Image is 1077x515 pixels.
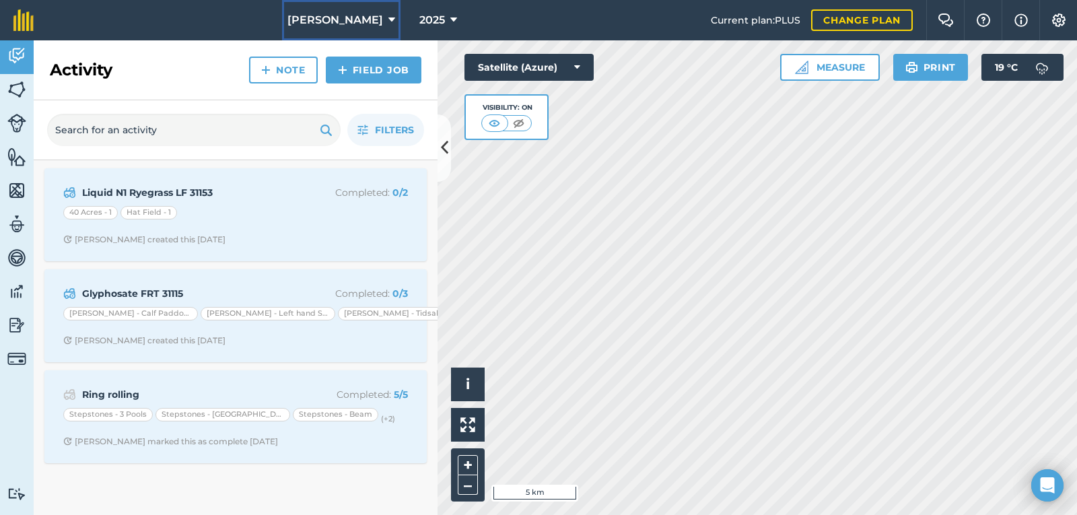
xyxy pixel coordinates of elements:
[63,235,72,244] img: Clock with arrow pointing clockwise
[63,285,76,302] img: svg+xml;base64,PD94bWwgdmVyc2lvbj0iMS4wIiBlbmNvZGluZz0idXRmLTgiPz4KPCEtLSBHZW5lcmF0b3I6IEFkb2JlIE...
[486,116,503,130] img: svg+xml;base64,PHN2ZyB4bWxucz0iaHR0cDovL3d3dy53My5vcmcvMjAwMC9zdmciIHdpZHRoPSI1MCIgaGVpZ2h0PSI0MC...
[995,54,1018,81] span: 19 ° C
[261,62,271,78] img: svg+xml;base64,PHN2ZyB4bWxucz0iaHR0cDovL3d3dy53My5vcmcvMjAwMC9zdmciIHdpZHRoPSIxNCIgaGVpZ2h0PSIyNC...
[7,79,26,100] img: svg+xml;base64,PHN2ZyB4bWxucz0iaHR0cDovL3d3dy53My5vcmcvMjAwMC9zdmciIHdpZHRoPSI1NiIgaGVpZ2h0PSI2MC...
[63,408,153,421] div: Stepstones - 3 Pools
[7,487,26,500] img: svg+xml;base64,PD94bWwgdmVyc2lvbj0iMS4wIiBlbmNvZGluZz0idXRmLTgiPz4KPCEtLSBHZW5lcmF0b3I6IEFkb2JlIE...
[780,54,880,81] button: Measure
[481,102,532,113] div: Visibility: On
[347,114,424,146] button: Filters
[375,123,414,137] span: Filters
[120,206,177,219] div: Hat Field - 1
[458,455,478,475] button: +
[82,185,296,200] strong: Liquid N1 Ryegrass LF 31153
[63,206,118,219] div: 40 Acres - 1
[711,13,800,28] span: Current plan : PLUS
[63,307,198,320] div: [PERSON_NAME] - Calf Paddock
[7,214,26,234] img: svg+xml;base64,PD94bWwgdmVyc2lvbj0iMS4wIiBlbmNvZGluZz0idXRmLTgiPz4KPCEtLSBHZW5lcmF0b3I6IEFkb2JlIE...
[905,59,918,75] img: svg+xml;base64,PHN2ZyB4bWxucz0iaHR0cDovL3d3dy53My5vcmcvMjAwMC9zdmciIHdpZHRoPSIxOSIgaGVpZ2h0PSIyNC...
[50,59,112,81] h2: Activity
[82,286,296,301] strong: Glyphosate FRT 31115
[1014,12,1028,28] img: svg+xml;base64,PHN2ZyB4bWxucz0iaHR0cDovL3d3dy53My5vcmcvMjAwMC9zdmciIHdpZHRoPSIxNyIgaGVpZ2h0PSIxNy...
[7,248,26,268] img: svg+xml;base64,PD94bWwgdmVyc2lvbj0iMS4wIiBlbmNvZGluZz0idXRmLTgiPz4KPCEtLSBHZW5lcmF0b3I6IEFkb2JlIE...
[510,116,527,130] img: svg+xml;base64,PHN2ZyB4bWxucz0iaHR0cDovL3d3dy53My5vcmcvMjAwMC9zdmciIHdpZHRoPSI1MCIgaGVpZ2h0PSI0MC...
[53,176,419,253] a: Liquid N1 Ryegrass LF 31153Completed: 0/240 Acres - 1Hat Field - 1Clock with arrow pointing clock...
[47,114,341,146] input: Search for an activity
[249,57,318,83] a: Note
[326,57,421,83] a: Field Job
[63,234,225,245] div: [PERSON_NAME] created this [DATE]
[981,54,1064,81] button: 19 °C
[155,408,290,421] div: Stepstones - [GEOGRAPHIC_DATA]
[419,12,445,28] span: 2025
[460,417,475,432] img: Four arrows, one pointing top left, one top right, one bottom right and the last bottom left
[63,437,72,446] img: Clock with arrow pointing clockwise
[7,147,26,167] img: svg+xml;base64,PHN2ZyB4bWxucz0iaHR0cDovL3d3dy53My5vcmcvMjAwMC9zdmciIHdpZHRoPSI1NiIgaGVpZ2h0PSI2MC...
[63,386,76,403] img: svg+xml;base64,PD94bWwgdmVyc2lvbj0iMS4wIiBlbmNvZGluZz0idXRmLTgiPz4KPCEtLSBHZW5lcmF0b3I6IEFkb2JlIE...
[975,13,992,27] img: A question mark icon
[63,184,76,201] img: svg+xml;base64,PD94bWwgdmVyc2lvbj0iMS4wIiBlbmNvZGluZz0idXRmLTgiPz4KPCEtLSBHZW5lcmF0b3I6IEFkb2JlIE...
[301,185,408,200] p: Completed :
[938,13,954,27] img: Two speech bubbles overlapping with the left bubble in the forefront
[301,387,408,402] p: Completed :
[7,315,26,335] img: svg+xml;base64,PD94bWwgdmVyc2lvbj0iMS4wIiBlbmNvZGluZz0idXRmLTgiPz4KPCEtLSBHZW5lcmF0b3I6IEFkb2JlIE...
[7,46,26,66] img: svg+xml;base64,PD94bWwgdmVyc2lvbj0iMS4wIiBlbmNvZGluZz0idXRmLTgiPz4KPCEtLSBHZW5lcmF0b3I6IEFkb2JlIE...
[394,388,408,401] strong: 5 / 5
[287,12,383,28] span: [PERSON_NAME]
[201,307,335,320] div: [PERSON_NAME] - Left hand Side
[53,378,419,455] a: Ring rollingCompleted: 5/5Stepstones - 3 PoolsStepstones - [GEOGRAPHIC_DATA]Stepstones - Beam(+2)...
[63,335,225,346] div: [PERSON_NAME] created this [DATE]
[1031,469,1064,502] div: Open Intercom Messenger
[464,54,594,81] button: Satellite (Azure)
[82,387,296,402] strong: Ring rolling
[53,277,419,354] a: Glyphosate FRT 31115Completed: 0/3[PERSON_NAME] - Calf Paddock[PERSON_NAME] - Left hand Side[PERS...
[7,349,26,368] img: svg+xml;base64,PD94bWwgdmVyc2lvbj0iMS4wIiBlbmNvZGluZz0idXRmLTgiPz4KPCEtLSBHZW5lcmF0b3I6IEFkb2JlIE...
[7,180,26,201] img: svg+xml;base64,PHN2ZyB4bWxucz0iaHR0cDovL3d3dy53My5vcmcvMjAwMC9zdmciIHdpZHRoPSI1NiIgaGVpZ2h0PSI2MC...
[795,61,808,74] img: Ruler icon
[63,336,72,345] img: Clock with arrow pointing clockwise
[320,122,333,138] img: svg+xml;base64,PHN2ZyB4bWxucz0iaHR0cDovL3d3dy53My5vcmcvMjAwMC9zdmciIHdpZHRoPSIxOSIgaGVpZ2h0PSIyNC...
[392,186,408,199] strong: 0 / 2
[811,9,913,31] a: Change plan
[451,368,485,401] button: i
[1051,13,1067,27] img: A cog icon
[381,414,395,423] small: (+ 2 )
[338,307,448,320] div: [PERSON_NAME] - Tidsals
[63,436,278,447] div: [PERSON_NAME] marked this as complete [DATE]
[7,114,26,133] img: svg+xml;base64,PD94bWwgdmVyc2lvbj0iMS4wIiBlbmNvZGluZz0idXRmLTgiPz4KPCEtLSBHZW5lcmF0b3I6IEFkb2JlIE...
[458,475,478,495] button: –
[466,376,470,392] span: i
[1029,54,1055,81] img: svg+xml;base64,PD94bWwgdmVyc2lvbj0iMS4wIiBlbmNvZGluZz0idXRmLTgiPz4KPCEtLSBHZW5lcmF0b3I6IEFkb2JlIE...
[293,408,378,421] div: Stepstones - Beam
[7,281,26,302] img: svg+xml;base64,PD94bWwgdmVyc2lvbj0iMS4wIiBlbmNvZGluZz0idXRmLTgiPz4KPCEtLSBHZW5lcmF0b3I6IEFkb2JlIE...
[893,54,969,81] button: Print
[338,62,347,78] img: svg+xml;base64,PHN2ZyB4bWxucz0iaHR0cDovL3d3dy53My5vcmcvMjAwMC9zdmciIHdpZHRoPSIxNCIgaGVpZ2h0PSIyNC...
[301,286,408,301] p: Completed :
[392,287,408,300] strong: 0 / 3
[13,9,34,31] img: fieldmargin Logo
